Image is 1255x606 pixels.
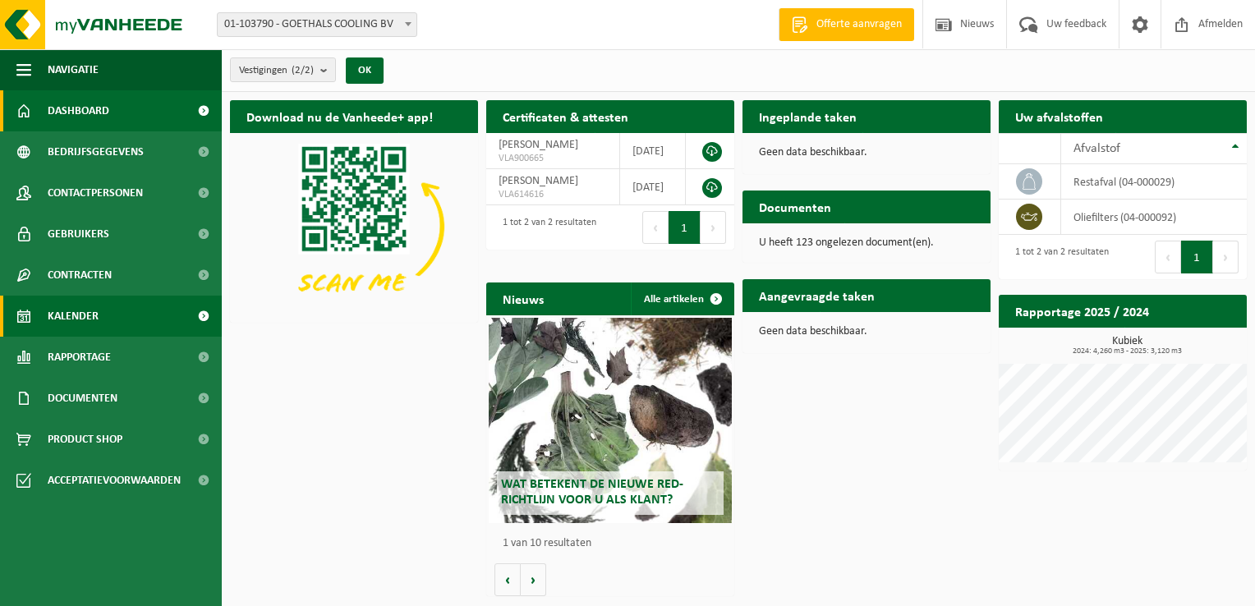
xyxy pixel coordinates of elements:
a: Alle artikelen [631,282,733,315]
span: Vestigingen [239,58,314,83]
p: Geen data beschikbaar. [759,147,974,158]
span: VLA614616 [499,188,607,201]
span: Gebruikers [48,213,109,255]
p: U heeft 123 ongelezen document(en). [759,237,974,249]
p: Geen data beschikbaar. [759,326,974,337]
button: Next [1213,241,1239,273]
span: Offerte aanvragen [812,16,906,33]
span: 2024: 4,260 m3 - 2025: 3,120 m3 [1007,347,1247,356]
span: 01-103790 - GOETHALS COOLING BV [217,12,417,37]
span: [PERSON_NAME] [499,139,578,151]
span: VLA900665 [499,152,607,165]
button: 1 [1181,241,1213,273]
span: Dashboard [48,90,109,131]
div: 1 tot 2 van 2 resultaten [494,209,596,246]
a: Bekijk rapportage [1124,327,1245,360]
h3: Kubiek [1007,336,1247,356]
h2: Download nu de Vanheede+ app! [230,100,449,132]
button: 1 [669,211,701,244]
h2: Aangevraagde taken [742,279,891,311]
span: Product Shop [48,419,122,460]
td: restafval (04-000029) [1061,164,1247,200]
button: Vestigingen(2/2) [230,57,336,82]
span: 01-103790 - GOETHALS COOLING BV [218,13,416,36]
span: Kalender [48,296,99,337]
span: Afvalstof [1073,142,1120,155]
h2: Nieuws [486,282,560,314]
button: Next [701,211,726,244]
span: Contracten [48,255,112,296]
td: [DATE] [620,169,686,205]
td: [DATE] [620,133,686,169]
button: OK [346,57,384,84]
td: oliefilters (04-000092) [1061,200,1247,235]
p: 1 van 10 resultaten [503,538,726,549]
button: Previous [1155,241,1181,273]
span: Rapportage [48,337,111,378]
img: Download de VHEPlus App [230,133,478,319]
a: Wat betekent de nieuwe RED-richtlijn voor u als klant? [489,318,732,523]
h2: Documenten [742,191,848,223]
span: Bedrijfsgegevens [48,131,144,172]
h2: Rapportage 2025 / 2024 [999,295,1165,327]
a: Offerte aanvragen [779,8,914,41]
count: (2/2) [292,65,314,76]
h2: Certificaten & attesten [486,100,645,132]
button: Vorige [494,563,521,596]
span: Navigatie [48,49,99,90]
span: Contactpersonen [48,172,143,213]
span: Documenten [48,378,117,419]
button: Previous [642,211,669,244]
span: Wat betekent de nieuwe RED-richtlijn voor u als klant? [501,478,683,507]
span: [PERSON_NAME] [499,175,578,187]
span: Acceptatievoorwaarden [48,460,181,501]
h2: Uw afvalstoffen [999,100,1119,132]
button: Volgende [521,563,546,596]
h2: Ingeplande taken [742,100,873,132]
div: 1 tot 2 van 2 resultaten [1007,239,1109,275]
